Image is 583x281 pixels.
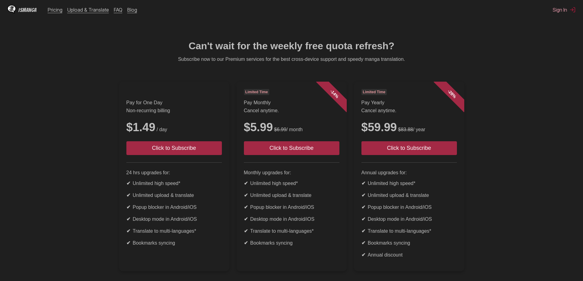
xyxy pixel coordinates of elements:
[570,7,576,13] img: Sign out
[126,228,130,234] b: ✔
[397,127,425,132] small: / year
[361,240,457,246] li: Bookmarks syncing
[7,5,48,15] a: IsManga LogoIsManga
[126,216,130,222] b: ✔
[244,228,248,234] b: ✔
[361,108,457,113] p: Cancel anytime.
[244,181,248,186] b: ✔
[126,204,222,210] li: Popup blocker in Android/iOS
[126,141,222,155] button: Click to Subscribe
[244,216,339,222] li: Desktop mode in Android/iOS
[48,7,62,13] a: Pricing
[316,76,353,112] div: - 14 %
[361,170,457,176] p: Annual upgrades for:
[273,127,303,132] small: / month
[244,100,339,105] h3: Pay Monthly
[244,205,248,210] b: ✔
[126,100,222,105] h3: Pay for One Day
[361,205,365,210] b: ✔
[361,216,365,222] b: ✔
[126,216,222,222] li: Desktop mode in Android/iOS
[361,181,365,186] b: ✔
[126,205,130,210] b: ✔
[361,141,457,155] button: Click to Subscribe
[126,121,222,134] div: $1.49
[126,181,130,186] b: ✔
[244,170,339,176] p: Monthly upgrades for:
[244,121,339,134] div: $5.99
[244,180,339,186] li: Unlimited high speed*
[398,127,413,132] s: $83.88
[244,89,269,95] span: Limited Time
[5,40,578,52] h1: Can't wait for the weekly free quota refresh?
[126,240,222,246] li: Bookmarks syncing
[244,228,339,234] li: Translate to multi-languages*
[553,7,576,13] button: Sign In
[244,193,248,198] b: ✔
[244,204,339,210] li: Popup blocker in Android/iOS
[126,170,222,176] p: 24 hrs upgrades for:
[244,108,339,113] p: Cancel anytime.
[433,76,470,112] div: - 28 %
[361,252,365,257] b: ✔
[361,192,457,198] li: Unlimited upload & translate
[244,192,339,198] li: Unlimited upload & translate
[126,192,222,198] li: Unlimited upload & translate
[244,216,248,222] b: ✔
[155,127,167,132] small: / day
[361,121,457,134] div: $59.99
[126,228,222,234] li: Translate to multi-languages*
[5,57,578,62] p: Subscribe now to our Premium services for the best cross-device support and speedy manga translat...
[126,180,222,186] li: Unlimited high speed*
[361,180,457,186] li: Unlimited high speed*
[361,100,457,105] h3: Pay Yearly
[361,228,365,234] b: ✔
[126,108,222,113] p: Non-recurring billing
[361,89,387,95] span: Limited Time
[126,240,130,246] b: ✔
[18,7,37,13] div: IsManga
[274,127,286,132] s: $6.99
[244,240,339,246] li: Bookmarks syncing
[244,240,248,246] b: ✔
[361,228,457,234] li: Translate to multi-languages*
[127,7,137,13] a: Blog
[67,7,109,13] a: Upload & Translate
[361,216,457,222] li: Desktop mode in Android/iOS
[361,204,457,210] li: Popup blocker in Android/iOS
[114,7,122,13] a: FAQ
[361,193,365,198] b: ✔
[244,141,339,155] button: Click to Subscribe
[126,193,130,198] b: ✔
[7,5,16,13] img: IsManga Logo
[361,252,457,258] li: Annual discount
[361,240,365,246] b: ✔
